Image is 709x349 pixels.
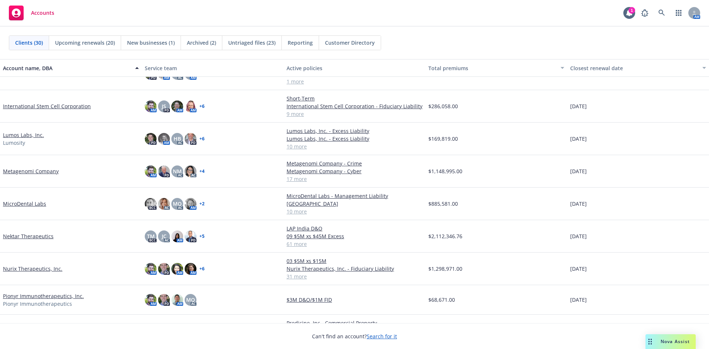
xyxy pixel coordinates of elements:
a: 61 more [287,240,422,248]
img: photo [171,230,183,242]
a: Report a Bug [637,6,652,20]
button: Active policies [284,59,425,77]
a: Nurix Therapeutics, Inc. - Fiduciary Liability [287,265,422,273]
div: Active policies [287,64,422,72]
span: Nova Assist [661,338,690,345]
img: photo [158,263,170,275]
a: Lumos Labs, Inc. - Excess Liability [287,127,422,135]
span: Lumosity [3,139,25,147]
img: photo [185,165,196,177]
div: Service team [145,64,281,72]
a: Metagenomi Company - Crime [287,160,422,167]
a: 9 more [287,110,422,118]
div: Closest renewal date [570,64,698,72]
a: Accounts [6,3,57,23]
span: [DATE] [570,102,587,110]
a: Nurix Therapeutics, Inc. [3,265,62,273]
a: 10 more [287,143,422,150]
span: Upcoming renewals (20) [55,39,115,47]
span: [DATE] [570,135,587,143]
img: photo [158,198,170,210]
img: photo [185,230,196,242]
span: [DATE] [570,232,587,240]
span: Pionyr Immunotherapeutics [3,300,72,308]
img: photo [171,100,183,112]
span: [DATE] [570,200,587,208]
span: Reporting [288,39,313,47]
span: $1,298,971.00 [428,265,462,273]
a: + 2 [199,202,205,206]
img: photo [145,263,157,275]
span: Can't find an account? [312,332,397,340]
img: photo [171,263,183,275]
span: [DATE] [570,167,587,175]
a: $3M D&O/$1M FID [287,296,422,304]
a: 10 more [287,208,422,215]
a: + 6 [199,104,205,109]
a: + 4 [199,169,205,174]
a: + 5 [199,234,205,239]
a: Pionyr Immunotherapeutics, Inc. [3,292,84,300]
span: [DATE] [570,296,587,304]
span: JS [162,102,166,110]
img: photo [145,198,157,210]
a: Search for it [367,333,397,340]
div: Total premiums [428,64,556,72]
a: Predicine, Inc - Commercial Property [287,319,422,327]
img: photo [185,133,196,145]
span: $286,058.00 [428,102,458,110]
span: TM [147,232,155,240]
img: photo [158,294,170,306]
img: photo [145,294,157,306]
span: [DATE] [570,265,587,273]
span: $169,819.00 [428,135,458,143]
img: photo [145,100,157,112]
button: Service team [142,59,284,77]
a: Switch app [671,6,686,20]
img: photo [145,165,157,177]
img: photo [185,100,196,112]
a: Short-Term [287,95,422,102]
span: New businesses (1) [127,39,175,47]
img: photo [171,294,183,306]
img: photo [185,263,196,275]
a: Lumos Labs, Inc. [3,131,44,139]
a: 31 more [287,273,422,280]
a: + 6 [199,267,205,271]
span: $68,671.00 [428,296,455,304]
a: [GEOGRAPHIC_DATA] [287,200,422,208]
a: MicroDental Labs [3,200,46,208]
span: Customer Directory [325,39,375,47]
a: + 6 [199,137,205,141]
a: Search [654,6,669,20]
span: Clients (30) [15,39,43,47]
a: 17 more [287,175,422,183]
img: photo [145,133,157,145]
div: Drag to move [645,334,655,349]
a: LAP India D&O [287,225,422,232]
img: photo [158,165,170,177]
a: 1 more [287,78,422,85]
img: photo [158,133,170,145]
a: Metagenomi Company [3,167,59,175]
div: 1 [628,7,635,14]
div: Account name, DBA [3,64,131,72]
button: Closest renewal date [567,59,709,77]
span: $2,112,346.76 [428,232,462,240]
span: $1,148,995.00 [428,167,462,175]
a: 09 $5M xs $45M Excess [287,232,422,240]
span: HB [174,135,181,143]
a: Metagenomi Company - Cyber [287,167,422,175]
span: Untriaged files (23) [228,39,275,47]
button: Total premiums [425,59,567,77]
button: Nova Assist [645,334,696,349]
img: photo [185,198,196,210]
a: Nektar Therapeutics [3,232,54,240]
span: Archived (2) [187,39,216,47]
